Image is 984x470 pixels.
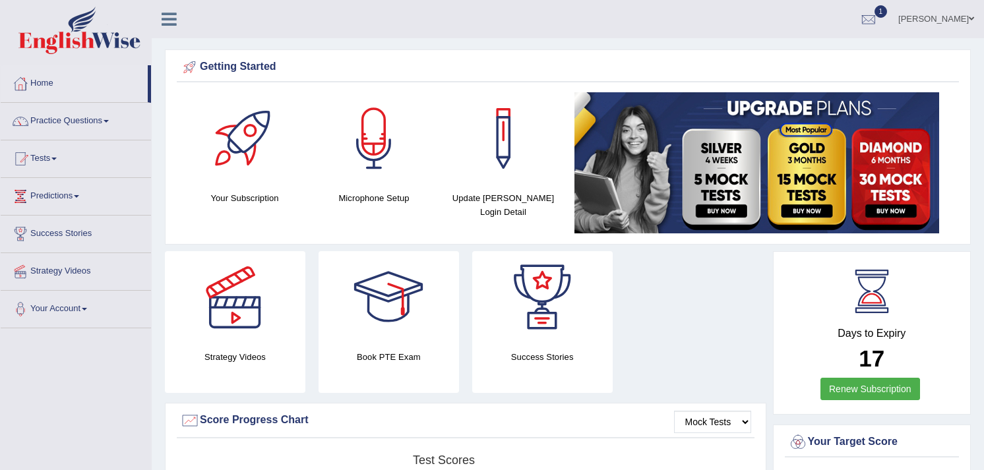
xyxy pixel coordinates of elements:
[1,291,151,324] a: Your Account
[1,140,151,173] a: Tests
[1,65,148,98] a: Home
[445,191,561,219] h4: Update [PERSON_NAME] Login Detail
[859,345,884,371] b: 17
[1,216,151,249] a: Success Stories
[472,350,613,364] h4: Success Stories
[316,191,432,205] h4: Microphone Setup
[180,57,956,77] div: Getting Started
[319,350,459,364] h4: Book PTE Exam
[788,328,956,339] h4: Days to Expiry
[413,454,475,467] tspan: Test scores
[788,432,956,452] div: Your Target Score
[875,5,888,18] span: 1
[180,411,751,430] div: Score Progress Chart
[1,178,151,211] a: Predictions
[187,191,303,205] h4: Your Subscription
[1,103,151,136] a: Practice Questions
[165,350,305,364] h4: Strategy Videos
[820,378,920,400] a: Renew Subscription
[574,92,939,233] img: small5.jpg
[1,253,151,286] a: Strategy Videos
